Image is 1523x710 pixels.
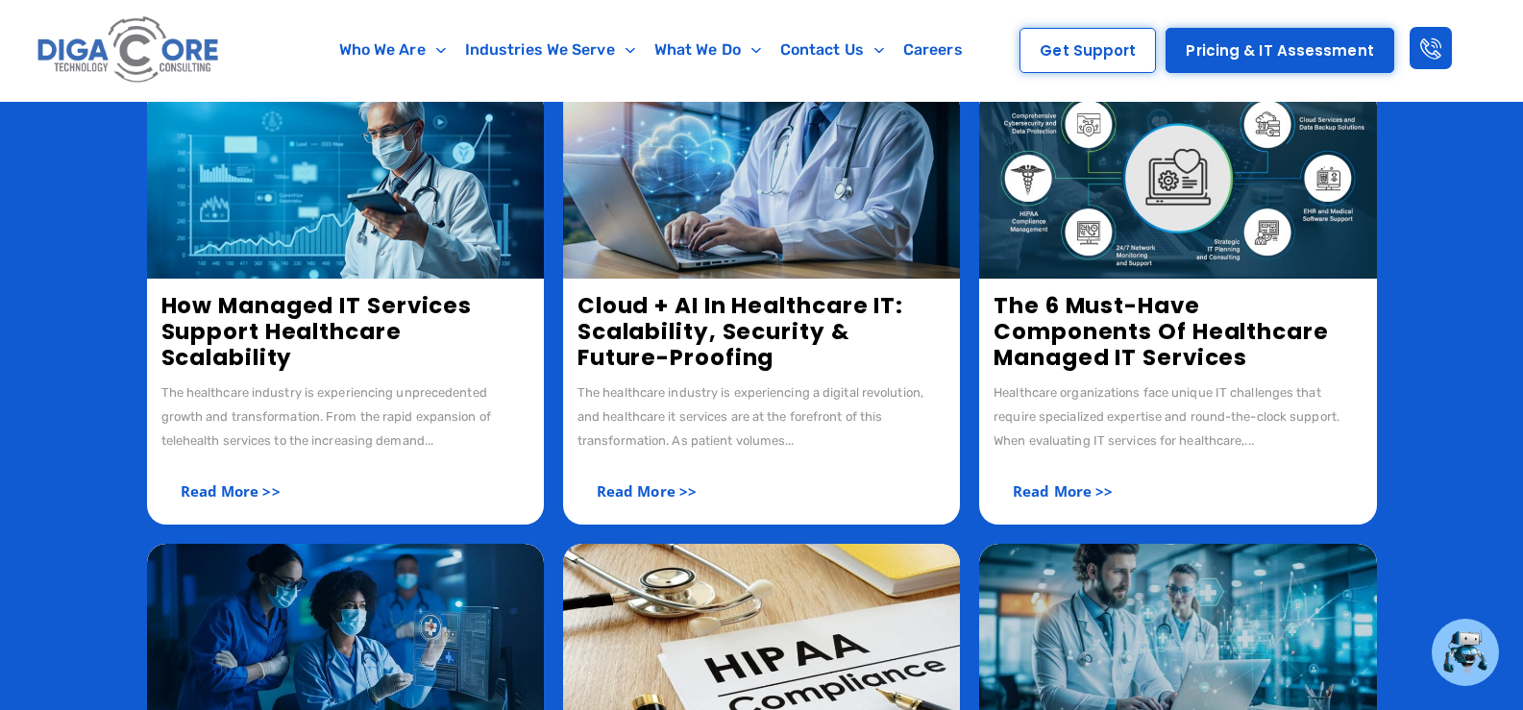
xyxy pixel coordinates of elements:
[1186,43,1373,58] span: Pricing & IT Assessment
[994,472,1132,510] a: Read More >>
[771,28,894,72] a: Contact Us
[161,380,529,453] div: The healthcare industry is experiencing unprecedented growth and transformation. From the rapid e...
[305,28,997,72] nav: Menu
[147,86,544,279] img: How Managed IT Services Support Healthcare Scalability
[577,472,716,510] a: Read More >>
[161,290,473,373] a: How Managed IT Services Support Healthcare Scalability
[577,290,903,373] a: Cloud + AI in Healthcare IT: Scalability, Security & Future-Proofing
[1166,28,1393,73] a: Pricing & IT Assessment
[994,290,1329,373] a: The 6 Must-Have Components of Healthcare Managed IT Services
[330,28,455,72] a: Who We Are
[1019,28,1156,73] a: Get Support
[577,380,946,453] div: The healthcare industry is experiencing a digital revolution, and healthcare it services are at t...
[161,472,300,510] a: Read More >>
[455,28,645,72] a: Industries We Serve
[1040,43,1136,58] span: Get Support
[994,380,1362,453] div: Healthcare organizations face unique IT challenges that require specialized expertise and round-t...
[645,28,771,72] a: What We Do
[563,86,960,279] img: Cloud + AI in healthcare IT
[979,86,1376,279] img: 6 Key Components of Healthcare Managed IT Services
[894,28,972,72] a: Careers
[33,10,225,91] img: Digacore logo 1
